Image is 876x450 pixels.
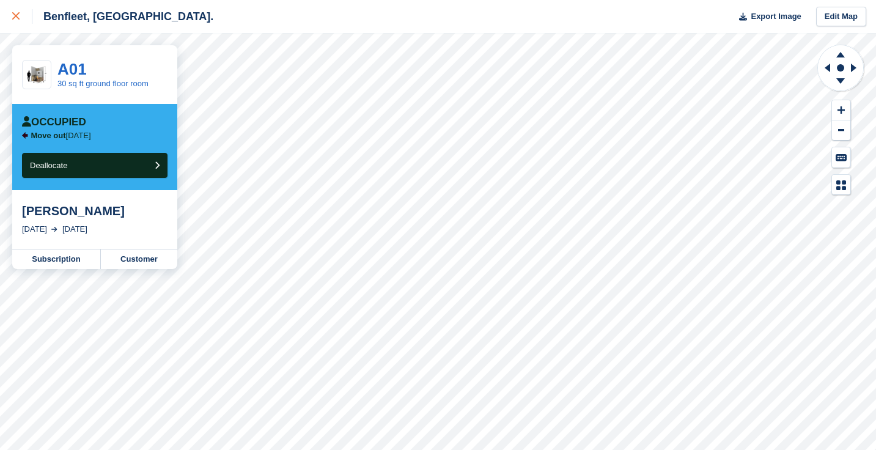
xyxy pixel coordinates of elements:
span: Move out [31,131,66,140]
img: 25.jpg [23,64,51,86]
a: Subscription [12,249,101,269]
a: Customer [101,249,177,269]
span: Export Image [751,10,801,23]
a: A01 [57,60,87,78]
button: Zoom Out [832,120,850,141]
a: 30 sq ft ground floor room [57,79,149,88]
button: Deallocate [22,153,167,178]
img: arrow-left-icn-90495f2de72eb5bd0bd1c3c35deca35cc13f817d75bef06ecd7c0b315636ce7e.svg [22,132,28,139]
div: [PERSON_NAME] [22,204,167,218]
span: Deallocate [30,161,67,170]
a: Edit Map [816,7,866,27]
div: [DATE] [62,223,87,235]
button: Export Image [732,7,801,27]
button: Map Legend [832,175,850,195]
div: [DATE] [22,223,47,235]
div: Benfleet, [GEOGRAPHIC_DATA]. [32,9,213,24]
div: Occupied [22,116,86,128]
p: [DATE] [31,131,91,141]
img: arrow-right-light-icn-cde0832a797a2874e46488d9cf13f60e5c3a73dbe684e267c42b8395dfbc2abf.svg [51,227,57,232]
button: Zoom In [832,100,850,120]
button: Keyboard Shortcuts [832,147,850,168]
